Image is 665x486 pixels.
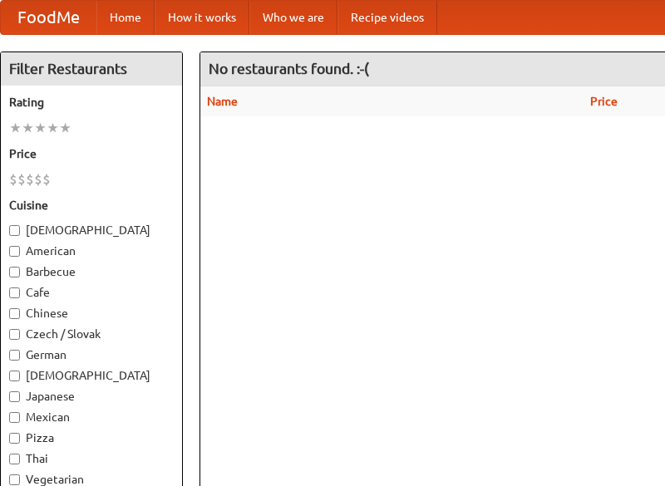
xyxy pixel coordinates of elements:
input: Mexican [9,412,20,423]
a: Name [207,95,238,108]
input: [DEMOGRAPHIC_DATA] [9,371,20,381]
input: Cafe [9,287,20,298]
input: American [9,246,20,257]
li: $ [42,170,51,189]
input: Thai [9,454,20,464]
h5: Cuisine [9,197,174,214]
li: ★ [59,119,71,137]
input: Japanese [9,391,20,402]
input: Czech / Slovak [9,329,20,340]
label: German [9,346,174,363]
a: Price [590,95,618,108]
a: Who we are [249,1,337,34]
label: [DEMOGRAPHIC_DATA] [9,367,174,384]
label: [DEMOGRAPHIC_DATA] [9,222,174,238]
input: Barbecue [9,267,20,277]
li: ★ [22,119,34,137]
h4: Filter Restaurants [1,52,182,86]
label: Cafe [9,284,174,301]
a: FoodMe [1,1,96,34]
ng-pluralize: No restaurants found. :-( [209,61,369,76]
h5: Rating [9,94,174,110]
li: ★ [47,119,59,137]
li: $ [34,170,42,189]
a: How it works [155,1,249,34]
input: Pizza [9,433,20,444]
input: German [9,350,20,361]
li: $ [17,170,26,189]
li: $ [9,170,17,189]
input: Chinese [9,308,20,319]
li: ★ [9,119,22,137]
h5: Price [9,145,174,162]
label: Barbecue [9,263,174,280]
label: American [9,243,174,259]
label: Chinese [9,305,174,322]
label: Mexican [9,409,174,425]
li: ★ [34,119,47,137]
a: Recipe videos [337,1,437,34]
li: $ [26,170,34,189]
label: Czech / Slovak [9,326,174,342]
label: Thai [9,450,174,467]
input: Vegetarian [9,474,20,485]
label: Pizza [9,430,174,446]
input: [DEMOGRAPHIC_DATA] [9,225,20,236]
a: Home [96,1,155,34]
label: Japanese [9,388,174,405]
